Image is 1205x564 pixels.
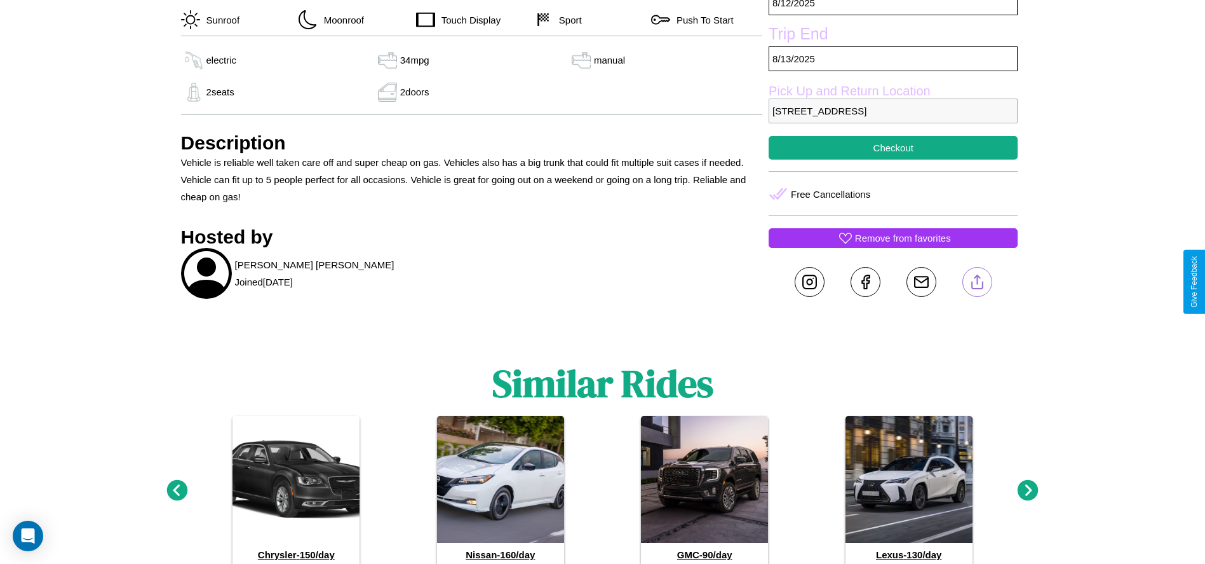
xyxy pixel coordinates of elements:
[206,52,237,69] p: electric
[553,11,582,29] p: Sport
[181,154,763,205] p: Vehicle is reliable well taken care off and super cheap on gas. Vehicles also has a big trunk tha...
[375,51,400,70] img: gas
[769,136,1018,160] button: Checkout
[181,226,763,248] h3: Hosted by
[235,273,293,291] p: Joined [DATE]
[769,46,1018,71] p: 8 / 13 / 2025
[569,51,594,70] img: gas
[435,11,501,29] p: Touch Display
[791,186,870,203] p: Free Cancellations
[855,230,951,247] p: Remove from favorites
[769,84,1018,99] label: Pick Up and Return Location
[200,11,240,29] p: Sunroof
[206,83,234,100] p: 2 seats
[769,228,1018,248] button: Remove from favorites
[670,11,734,29] p: Push To Start
[769,99,1018,123] p: [STREET_ADDRESS]
[181,132,763,154] h3: Description
[181,51,206,70] img: gas
[769,25,1018,46] label: Trip End
[318,11,364,29] p: Moonroof
[400,83,429,100] p: 2 doors
[1190,256,1199,308] div: Give Feedback
[181,83,206,102] img: gas
[594,52,625,69] p: manual
[13,521,43,551] div: Open Intercom Messenger
[375,83,400,102] img: gas
[400,52,429,69] p: 34 mpg
[235,256,394,273] p: [PERSON_NAME] [PERSON_NAME]
[492,357,713,409] h1: Similar Rides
